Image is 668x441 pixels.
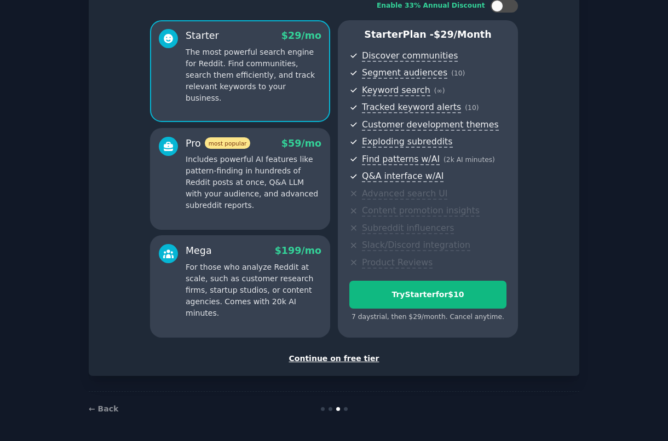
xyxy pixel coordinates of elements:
div: Mega [186,244,212,258]
div: Starter [186,29,219,43]
span: Q&A interface w/AI [362,171,444,182]
span: ( 10 ) [465,104,479,112]
p: For those who analyze Reddit at scale, such as customer research firms, startup studios, or conte... [186,262,321,319]
span: Tracked keyword alerts [362,102,461,113]
span: Exploding subreddits [362,136,452,148]
div: Pro [186,137,250,150]
span: $ 199 /mo [275,245,321,256]
p: The most powerful search engine for Reddit. Find communities, search them efficiently, and track ... [186,47,321,104]
div: 7 days trial, then $ 29 /month . Cancel anytime. [349,312,506,322]
span: Slack/Discord integration [362,240,470,251]
span: Segment audiences [362,67,447,79]
span: $ 29 /mo [281,30,321,41]
span: $ 59 /mo [281,138,321,149]
span: Advanced search UI [362,188,447,200]
p: Includes powerful AI features like pattern-finding in hundreds of Reddit posts at once, Q&A LLM w... [186,154,321,211]
span: ( 2k AI minutes ) [444,156,495,164]
span: Product Reviews [362,257,433,269]
p: Starter Plan - [349,28,506,42]
span: Find patterns w/AI [362,154,440,165]
span: ( ∞ ) [434,87,445,95]
div: Enable 33% Annual Discount [377,1,485,11]
span: ( 10 ) [451,69,465,77]
span: Discover communities [362,50,458,62]
div: Continue on free tier [100,353,568,364]
a: ← Back [89,404,118,413]
span: Content promotion insights [362,205,480,217]
span: $ 29 /month [434,29,492,40]
span: Keyword search [362,85,430,96]
span: most popular [205,137,251,149]
button: TryStarterfor$10 [349,281,506,309]
div: Try Starter for $10 [350,289,506,300]
span: Subreddit influencers [362,223,454,234]
span: Customer development themes [362,119,499,131]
